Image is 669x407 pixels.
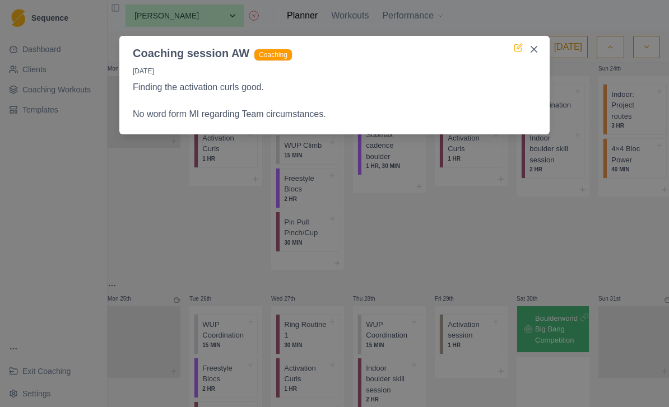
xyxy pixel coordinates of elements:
[254,49,292,61] span: Coaching
[119,36,550,62] header: Coaching session AW
[525,40,543,58] button: Close
[133,81,536,94] p: Finding the activation curls good.
[133,66,536,81] p: [DATE]
[133,107,536,121] p: No word form MI regarding Team circumstances.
